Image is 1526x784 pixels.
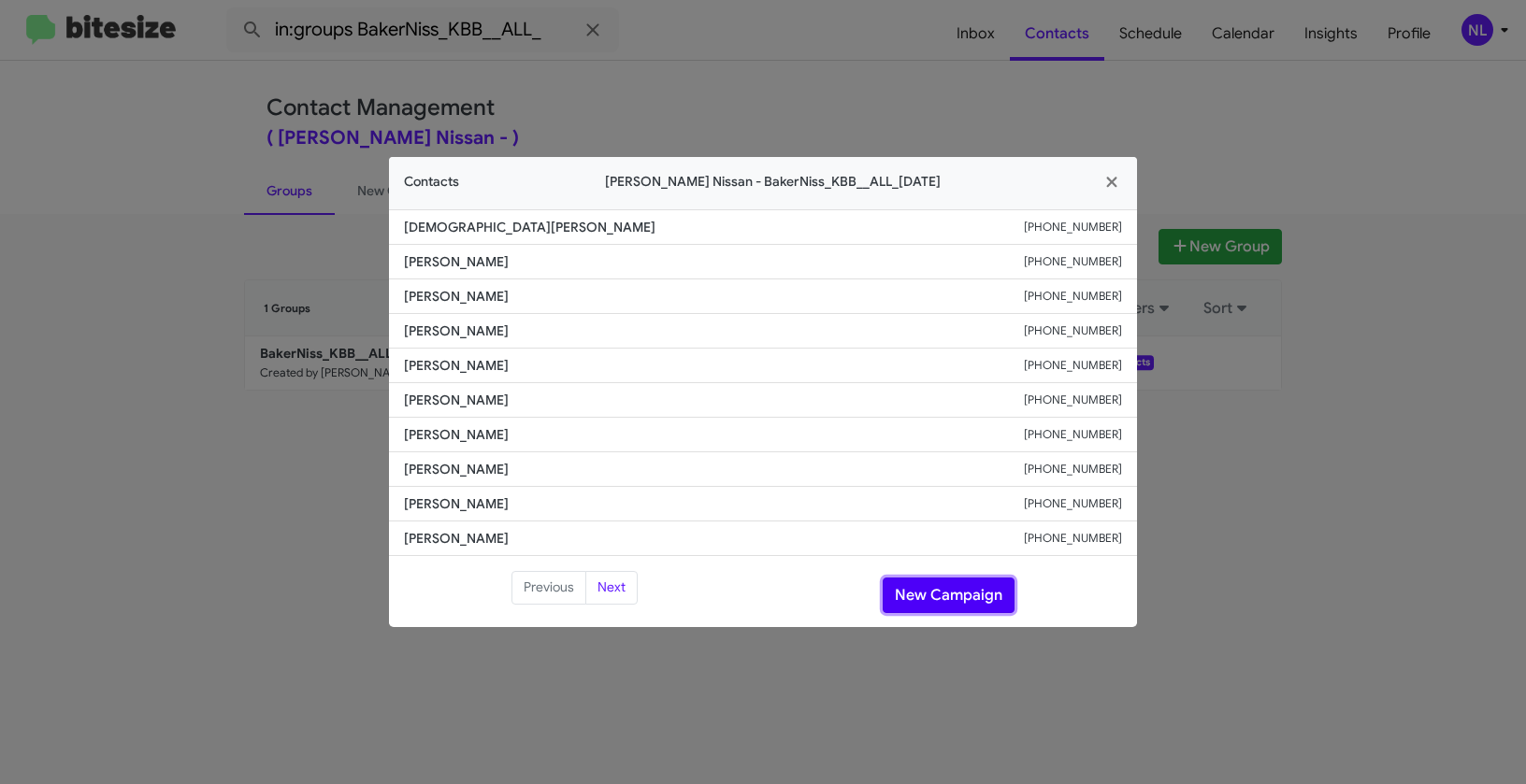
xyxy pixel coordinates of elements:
small: [PHONE_NUMBER] [1024,287,1122,306]
span: [PERSON_NAME] [404,252,1024,271]
span: Contacts [404,172,459,192]
span: [PERSON_NAME] [404,391,1024,409]
small: [PHONE_NUMBER] [1024,356,1122,375]
small: [PHONE_NUMBER] [1024,460,1122,478]
small: [PHONE_NUMBER] [1024,321,1122,340]
span: [PERSON_NAME] [404,460,1024,478]
span: [PERSON_NAME] [404,529,1024,548]
span: [PERSON_NAME] [404,356,1024,375]
small: [PHONE_NUMBER] [1024,494,1122,513]
span: [PERSON_NAME] [404,287,1024,306]
small: [PHONE_NUMBER] [1024,218,1122,236]
span: [DEMOGRAPHIC_DATA][PERSON_NAME] [404,218,1024,236]
small: [PHONE_NUMBER] [1024,425,1122,444]
span: [PERSON_NAME] [404,321,1024,340]
button: Next [585,571,638,605]
small: [PHONE_NUMBER] [1024,391,1122,409]
span: [PERSON_NAME] [404,494,1024,513]
small: [PHONE_NUMBER] [1024,529,1122,548]
button: New Campaign [883,577,1015,613]
span: [PERSON_NAME] [404,425,1024,444]
small: [PHONE_NUMBER] [1024,252,1122,271]
span: [PERSON_NAME] Nissan - BakerNiss_KBB__ALL_[DATE] [459,172,1087,192]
